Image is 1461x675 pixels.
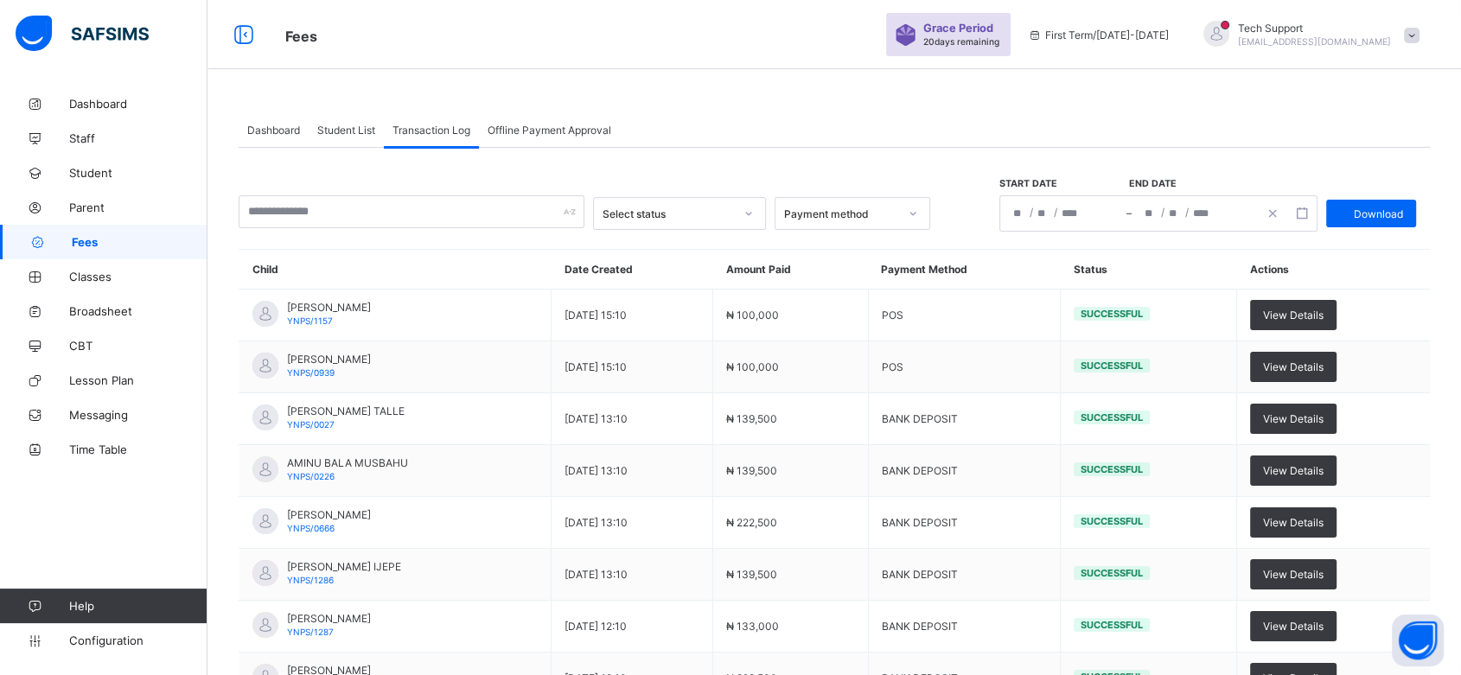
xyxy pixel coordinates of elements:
span: Download [1354,207,1403,220]
td: [DATE] 13:10 [552,393,713,445]
span: View Details [1263,516,1324,529]
span: ₦ 133,000 [726,620,779,633]
span: Broadsheet [69,304,207,318]
td: [DATE] 13:10 [552,445,713,497]
span: View Details [1263,412,1324,425]
span: Fees [285,28,317,45]
span: Time Table [69,443,207,456]
span: [PERSON_NAME] [287,353,371,366]
span: Messaging [69,408,207,422]
span: Successful [1081,619,1143,631]
td: [DATE] 13:10 [552,497,713,549]
span: YNPS/1286 [287,575,334,585]
span: / [1161,205,1164,220]
span: End date [1129,178,1259,189]
span: YNPS/1287 [287,627,334,637]
span: YNPS/0226 [287,471,335,481]
span: [PERSON_NAME] TALLE [287,404,405,417]
td: BANK DEPOSIT [868,445,1061,497]
td: BANK DEPOSIT [868,393,1061,445]
span: Student [69,166,207,180]
span: 20 days remaining [923,36,999,47]
span: ₦ 139,500 [726,568,777,581]
td: POS [868,341,1061,393]
span: / [1054,205,1057,220]
span: [EMAIL_ADDRESS][DOMAIN_NAME] [1238,36,1391,47]
td: [DATE] 15:10 [552,290,713,341]
span: Dashboard [247,124,300,137]
span: Successful [1081,411,1143,423]
td: [DATE] 12:10 [552,601,713,653]
span: [PERSON_NAME] [287,508,371,521]
span: Student List [317,124,375,137]
span: ₦ 139,500 [726,464,777,477]
span: Classes [69,270,207,283]
span: YNPS/0939 [287,367,335,378]
td: BANK DEPOSIT [868,497,1061,549]
span: [PERSON_NAME] IJEPE [287,560,401,573]
span: Tech Support [1238,22,1391,35]
span: / [1030,205,1033,220]
th: Child [239,250,552,290]
span: – [1126,206,1132,221]
span: Fees [72,235,207,249]
span: CBT [69,339,207,353]
span: ₦ 139,500 [726,412,777,425]
span: Grace Period [923,22,993,35]
span: AMINU BALA MUSBAHU [287,456,408,469]
span: YNPS/0666 [287,523,335,533]
span: Help [69,599,207,613]
span: Start date [999,178,1129,189]
div: Select status [603,207,734,220]
th: Date Created [552,250,713,290]
td: [DATE] 15:10 [552,341,713,393]
div: TechSupport [1186,21,1428,49]
span: Successful [1081,515,1143,527]
span: Configuration [69,634,207,647]
th: Actions [1237,250,1430,290]
span: / [1185,205,1189,220]
span: Transaction Log [392,124,470,137]
td: [DATE] 13:10 [552,549,713,601]
span: session/term information [1028,29,1169,41]
th: Status [1061,250,1237,290]
span: ₦ 100,000 [726,309,779,322]
span: Successful [1081,567,1143,579]
span: [PERSON_NAME] [287,612,371,625]
span: Parent [69,201,207,214]
th: Payment Method [868,250,1061,290]
span: ₦ 100,000 [726,360,779,373]
span: [PERSON_NAME] [287,301,371,314]
span: YNPS/0027 [287,419,335,430]
th: Amount Paid [712,250,868,290]
button: Open asap [1392,615,1444,666]
span: ₦ 222,500 [726,516,777,529]
td: BANK DEPOSIT [868,601,1061,653]
span: Successful [1081,360,1143,372]
img: safsims [16,16,149,52]
span: View Details [1263,464,1324,477]
div: Payment method [784,207,898,220]
span: View Details [1263,568,1324,581]
span: Dashboard [69,97,207,111]
span: View Details [1263,360,1324,373]
span: Successful [1081,463,1143,475]
td: POS [868,290,1061,341]
span: Lesson Plan [69,373,207,387]
span: Successful [1081,308,1143,320]
span: Offline Payment Approval [488,124,611,137]
span: View Details [1263,309,1324,322]
img: sticker-purple.71386a28dfed39d6af7621340158ba97.svg [895,24,916,46]
span: Staff [69,131,207,145]
span: View Details [1263,620,1324,633]
td: BANK DEPOSIT [868,549,1061,601]
span: YNPS/1157 [287,315,333,326]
